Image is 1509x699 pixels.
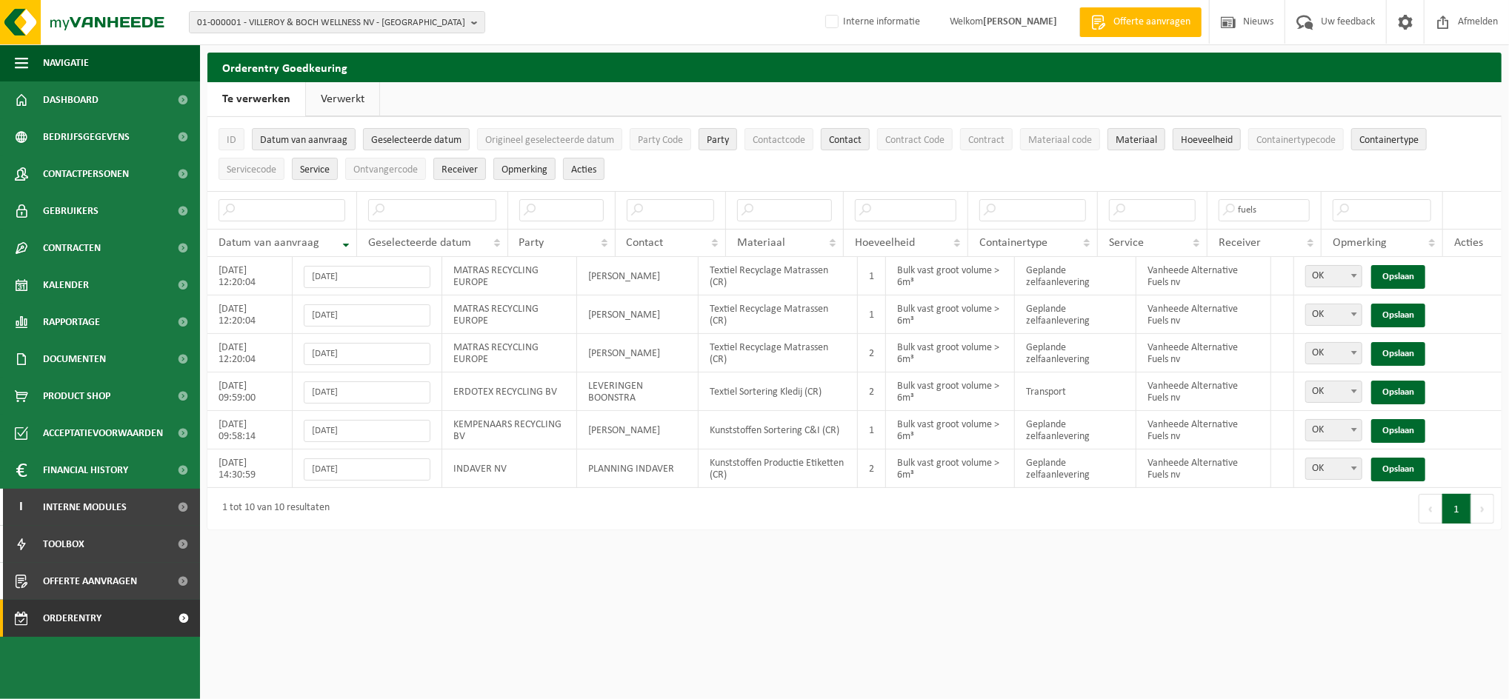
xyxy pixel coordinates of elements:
td: PLANNING INDAVER [577,449,699,488]
a: Opslaan [1371,265,1425,289]
td: Vanheede Alternative Fuels nv [1136,449,1271,488]
td: Textiel Recyclage Matrassen (CR) [699,257,858,295]
span: Bedrijfsgegevens [43,118,130,155]
td: Kunststoffen Sortering C&I (CR) [699,411,858,449]
span: Product Shop [43,378,110,415]
td: Vanheede Alternative Fuels nv [1136,411,1271,449]
span: Contracten [43,230,101,267]
span: ID [227,135,236,146]
span: OK [1305,419,1362,441]
h2: Orderentry Goedkeuring [207,53,1502,81]
span: Servicecode [227,164,276,175]
button: ContractContract: Activate to sort [960,128,1013,150]
td: Geplande zelfaanlevering [1015,411,1136,449]
span: Datum van aanvraag [260,135,347,146]
span: Kalender [43,267,89,304]
td: Bulk vast groot volume > 6m³ [886,295,1015,334]
span: Containertypecode [1256,135,1336,146]
span: OK [1306,420,1362,441]
span: Geselecteerde datum [368,237,472,249]
td: MATRAS RECYCLING EUROPE [442,257,576,295]
button: OntvangercodeOntvangercode: Activate to sort [345,158,426,180]
span: Toolbox [43,526,84,563]
span: Service [1109,237,1144,249]
span: Acceptatievoorwaarden [43,415,163,452]
span: Containertype [979,237,1047,249]
button: Materiaal codeMateriaal code: Activate to sort [1020,128,1100,150]
span: Receiver [1219,237,1261,249]
span: OK [1306,266,1362,287]
span: Rapportage [43,304,100,341]
span: OK [1306,343,1362,364]
label: Interne informatie [822,11,920,33]
td: Bulk vast groot volume > 6m³ [886,257,1015,295]
button: ContactcodeContactcode: Activate to sort [744,128,813,150]
span: Dashboard [43,81,99,118]
button: ServiceService: Activate to sort [292,158,338,180]
span: Materiaal [737,237,785,249]
td: Geplande zelfaanlevering [1015,449,1136,488]
span: Party [707,135,729,146]
td: [PERSON_NAME] [577,257,699,295]
span: Contact [627,237,664,249]
button: PartyParty: Activate to sort [699,128,737,150]
button: IDID: Activate to sort [219,128,244,150]
a: Opslaan [1371,419,1425,443]
td: ERDOTEX RECYCLING BV [442,372,576,411]
button: ContainertypeContainertype: Activate to sort [1351,128,1427,150]
span: Contactcode [753,135,805,146]
span: Ontvangercode [353,164,418,175]
span: I [15,489,28,526]
span: Party Code [638,135,683,146]
td: [PERSON_NAME] [577,334,699,372]
span: Interne modules [43,489,127,526]
td: Vanheede Alternative Fuels nv [1136,334,1271,372]
button: Party CodeParty Code: Activate to sort [630,128,691,150]
button: OpmerkingOpmerking: Activate to sort [493,158,556,180]
span: Navigatie [43,44,89,81]
td: Vanheede Alternative Fuels nv [1136,295,1271,334]
span: 01-000001 - VILLEROY & BOCH WELLNESS NV - [GEOGRAPHIC_DATA] [197,12,465,34]
td: Kunststoffen Productie Etiketten (CR) [699,449,858,488]
a: Offerte aanvragen [1079,7,1202,37]
button: 01-000001 - VILLEROY & BOCH WELLNESS NV - [GEOGRAPHIC_DATA] [189,11,485,33]
td: [DATE] 09:58:14 [207,411,293,449]
a: Opslaan [1371,458,1425,481]
span: OK [1305,342,1362,364]
button: ContactContact: Activate to sort [821,128,870,150]
button: Previous [1419,494,1442,524]
button: MateriaalMateriaal: Activate to sort [1107,128,1165,150]
button: Contract CodeContract Code: Activate to sort [877,128,953,150]
button: ContainertypecodeContainertypecode: Activate to sort [1248,128,1344,150]
td: Textiel Recyclage Matrassen (CR) [699,334,858,372]
span: Service [300,164,330,175]
td: [DATE] 12:20:04 [207,334,293,372]
td: Vanheede Alternative Fuels nv [1136,257,1271,295]
span: Acties [571,164,596,175]
strong: [PERSON_NAME] [983,16,1057,27]
button: Acties [563,158,604,180]
span: Contact [829,135,862,146]
td: [DATE] 09:59:00 [207,372,293,411]
span: Hoeveelheid [855,237,915,249]
span: Datum van aanvraag [219,237,319,249]
button: Next [1471,494,1494,524]
span: Geselecteerde datum [371,135,462,146]
a: Te verwerken [207,82,305,116]
span: OK [1306,381,1362,402]
td: Bulk vast groot volume > 6m³ [886,449,1015,488]
span: Origineel geselecteerde datum [485,135,614,146]
button: Datum van aanvraagDatum van aanvraag: Activate to remove sorting [252,128,356,150]
span: Documenten [43,341,106,378]
span: OK [1305,304,1362,326]
td: Geplande zelfaanlevering [1015,295,1136,334]
td: Bulk vast groot volume > 6m³ [886,372,1015,411]
td: 2 [858,334,886,372]
div: 1 tot 10 van 10 resultaten [215,495,330,522]
td: [PERSON_NAME] [577,295,699,334]
span: Contactpersonen [43,155,129,193]
button: ServicecodeServicecode: Activate to sort [219,158,284,180]
td: Transport [1015,372,1136,411]
button: HoeveelheidHoeveelheid: Activate to sort [1173,128,1241,150]
td: Textiel Recyclage Matrassen (CR) [699,295,858,334]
